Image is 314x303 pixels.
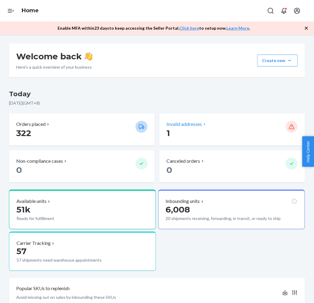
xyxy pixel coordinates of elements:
span: 57 [16,246,26,257]
button: Carrier Tracking5757 shipments need warehouse appointments [9,232,156,271]
span: 6,008 [166,205,190,215]
a: Home [22,7,39,14]
p: Ready for fulfillment [16,216,101,222]
span: 322 [16,128,31,138]
button: Non-compliance cases 0 [9,150,155,183]
p: Here’s a quick overview of your business [16,64,93,70]
button: Open Navigation [5,5,17,17]
a: Click here [180,25,199,31]
button: Invalid addresses 1 [160,114,305,146]
button: Orders placed 322 [9,114,155,146]
p: Popular SKUs to replenish [16,285,70,292]
span: 0 [16,165,22,175]
p: Available units [16,198,46,205]
button: Inbounding units6,00820 shipments receiving, forwarding, in transit, or ready to ship [158,190,305,229]
button: Open Search Box [265,5,277,17]
p: Enable MFA within 23 days to keep accessing the Seller Portal. to setup now. . [58,25,250,31]
ol: breadcrumbs [17,2,43,19]
p: Non-compliance cases [16,158,63,165]
p: Orders placed [16,121,46,128]
button: Create new [257,55,298,67]
p: Canceled orders [167,158,200,165]
button: Open notifications [278,5,290,17]
p: Carrier Tracking [16,240,51,247]
p: Avoid missing out on sales by inbounding these SKUs [16,295,116,301]
span: 1 [167,128,170,138]
button: Canceled orders 0 [160,150,305,183]
span: 0 [167,165,172,175]
p: 57 shipments need warehouse appointments [16,257,125,263]
p: Invalid addresses [167,121,202,128]
p: 20 shipments receiving, forwarding, in transit, or ready to ship [166,216,289,222]
button: Available units51kReady for fulfillment [9,190,156,229]
p: Inbounding units [166,198,200,205]
a: Learn More [227,25,250,31]
p: [DATE] ( GMT+8 ) [9,100,305,106]
button: Open account menu [291,5,303,17]
img: hand-wave emoji [84,52,93,61]
h1: Welcome back [16,51,93,62]
span: 51k [16,205,31,215]
h3: Today [9,89,305,99]
button: Help Center [302,136,314,167]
